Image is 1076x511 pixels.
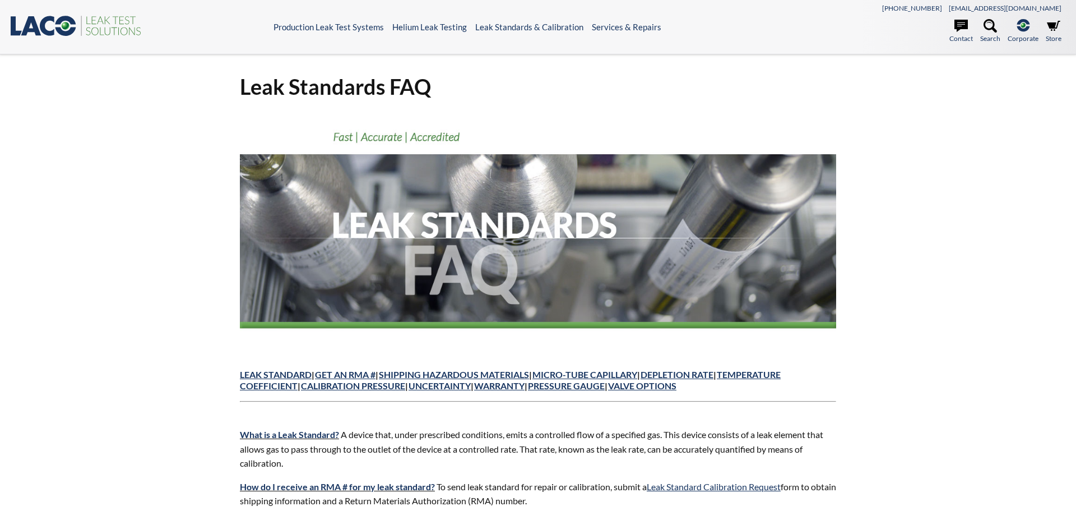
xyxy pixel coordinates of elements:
[475,22,583,32] a: Leak Standards & Calibration
[647,481,781,492] a: Leak Standard Calibration Request
[474,380,525,391] a: WARRANTY
[240,73,836,100] h1: Leak Standards FAQ
[980,19,1000,44] a: Search
[240,369,781,392] a: Temperature Coefficient
[949,19,973,44] a: Contact
[240,369,312,380] a: Leak Standard
[240,369,836,393] h4: | | | | | | | | | |
[608,380,676,391] a: VALVE OPTIONS
[379,369,529,380] a: Shipping Hazardous Materials
[273,22,384,32] a: Production Leak Test Systems
[240,118,836,357] img: 2021-Leak-Standards-FAQ.jpg
[240,480,836,508] p: To send leak standard for repair or calibration, submit a form to obtain shipping information and...
[882,4,942,12] a: [PHONE_NUMBER]
[315,369,375,380] a: Get an RMA #
[240,427,836,471] p: A device that, under prescribed conditions, emits a controlled flow of a specified gas. This devi...
[392,22,467,32] a: Helium Leak Testing
[1046,19,1061,44] a: Store
[240,429,339,440] a: What is a Leak Standard?
[528,380,605,391] a: PRESSURE GAUGE
[592,22,661,32] a: Services & Repairs
[240,481,435,492] a: How do I receive an RMA # for my leak standard?
[532,369,637,380] a: MICRO-TUBE CAPILLARY
[301,380,405,391] a: CALIBRATION PRESSURE
[641,369,713,380] a: Depletion Rate
[1008,33,1038,44] span: Corporate
[949,4,1061,12] a: [EMAIL_ADDRESS][DOMAIN_NAME]
[409,380,471,391] a: Uncertainty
